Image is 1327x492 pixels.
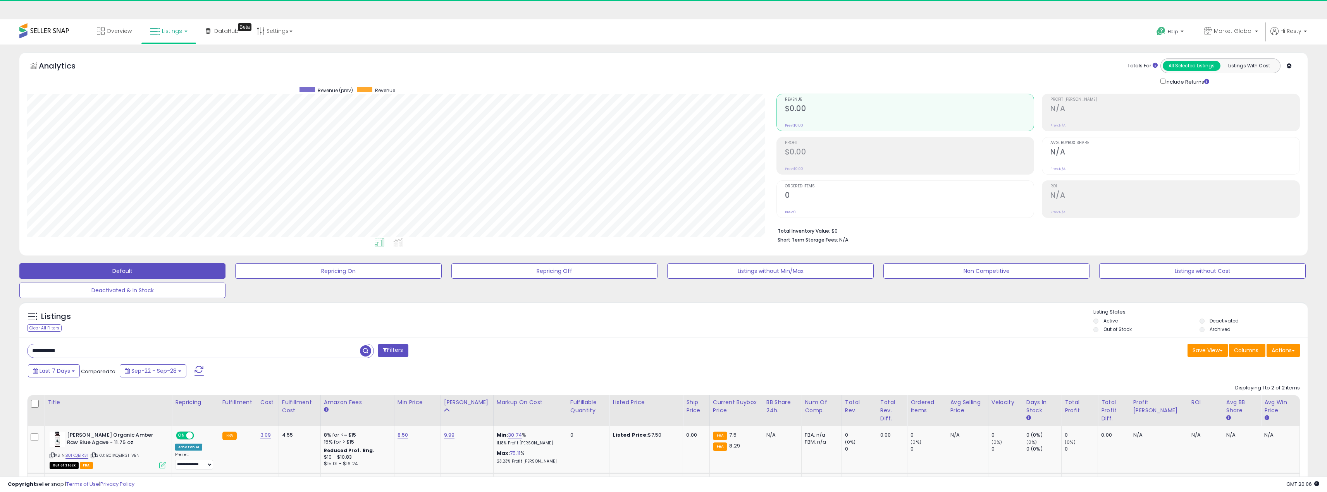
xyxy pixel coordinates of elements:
[497,432,561,446] div: %
[120,364,186,377] button: Sep-22 - Sep-28
[910,446,947,453] div: 0
[991,446,1023,453] div: 0
[785,210,796,214] small: Prev: 0
[282,432,315,439] div: 4.55
[65,452,88,459] a: B01KQE1R3I
[845,432,877,439] div: 0
[778,228,830,234] b: Total Inventory Value:
[766,398,799,415] div: BB Share 24h.
[950,432,982,439] div: N/A
[785,184,1034,189] span: Ordered Items
[845,439,856,445] small: (0%)
[1155,77,1219,86] div: Include Returns
[8,481,134,488] div: seller snap | |
[1050,147,1299,158] h2: N/A
[686,432,703,439] div: 0.00
[324,454,388,461] div: $10 - $10.83
[1281,27,1301,35] span: Hi Resty
[1050,191,1299,201] h2: N/A
[378,344,408,357] button: Filters
[1168,28,1178,35] span: Help
[805,398,838,415] div: Num of Comp.
[177,432,186,439] span: ON
[1101,398,1126,423] div: Total Profit Diff.
[497,449,510,457] b: Max:
[444,431,455,439] a: 9.99
[1286,480,1319,488] span: 2025-10-8 20:06 GMT
[1191,432,1217,439] div: N/A
[1065,398,1095,415] div: Total Profit
[324,447,375,454] b: Reduced Prof. Rng.
[778,237,838,243] b: Short Term Storage Fees:
[1234,346,1258,354] span: Columns
[324,406,329,413] small: Amazon Fees.
[19,283,225,298] button: Deactivated & In Stock
[324,432,388,439] div: 8% for <= $15
[27,324,62,332] div: Clear All Filters
[778,226,1294,235] li: $0
[162,27,182,35] span: Listings
[100,480,134,488] a: Privacy Policy
[1198,19,1264,45] a: Market Global
[1101,432,1124,439] div: 0.00
[1264,432,1294,439] div: N/A
[318,87,353,94] span: Revenue (prev)
[1103,326,1132,333] label: Out of Stock
[175,444,202,451] div: Amazon AI
[713,442,727,451] small: FBA
[48,398,169,406] div: Title
[1050,210,1065,214] small: Prev: N/A
[282,398,317,415] div: Fulfillment Cost
[1093,309,1308,316] p: Listing States:
[28,364,80,377] button: Last 7 Days
[1065,432,1098,439] div: 0
[729,431,736,439] span: 7.5
[144,19,193,43] a: Listings
[910,439,921,445] small: (0%)
[67,432,161,448] b: [PERSON_NAME] Organic Amber Raw Blue Agave - 11.75 oz
[1099,263,1305,279] button: Listings without Cost
[80,462,93,469] span: FBA
[497,431,508,439] b: Min:
[493,395,567,426] th: The percentage added to the cost of goods (COGS) that forms the calculator for Min & Max prices.
[200,19,244,43] a: DataHub
[805,439,836,446] div: FBM: n/a
[1050,141,1299,145] span: Avg. Buybox Share
[785,191,1034,201] h2: 0
[785,98,1034,102] span: Revenue
[1156,26,1166,36] i: Get Help
[991,432,1023,439] div: 0
[324,439,388,446] div: 15% for > $15
[222,398,254,406] div: Fulfillment
[845,398,874,415] div: Total Rev.
[89,452,140,458] span: | SKU: B01KQE1R3I-VEN
[39,60,91,73] h5: Analytics
[497,441,561,446] p: 11.18% Profit [PERSON_NAME]
[1050,104,1299,115] h2: N/A
[193,432,205,439] span: OFF
[991,439,1002,445] small: (0%)
[1065,439,1076,445] small: (0%)
[1210,317,1239,324] label: Deactivated
[845,446,877,453] div: 0
[1050,123,1065,128] small: Prev: N/A
[1267,344,1300,357] button: Actions
[785,166,803,171] small: Prev: $0.00
[91,19,138,43] a: Overview
[1026,439,1037,445] small: (0%)
[50,432,166,468] div: ASIN:
[839,236,849,243] span: N/A
[324,398,391,406] div: Amazon Fees
[570,432,604,439] div: 0
[214,27,239,35] span: DataHub
[1235,384,1300,392] div: Displaying 1 to 2 of 2 items
[729,442,740,449] span: 8.29
[1127,62,1158,70] div: Totals For
[713,432,727,440] small: FBA
[1226,415,1231,422] small: Avg BB Share.
[66,480,99,488] a: Terms of Use
[1050,166,1065,171] small: Prev: N/A
[175,398,216,406] div: Repricing
[805,432,836,439] div: FBA: n/a
[1264,415,1269,422] small: Avg Win Price.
